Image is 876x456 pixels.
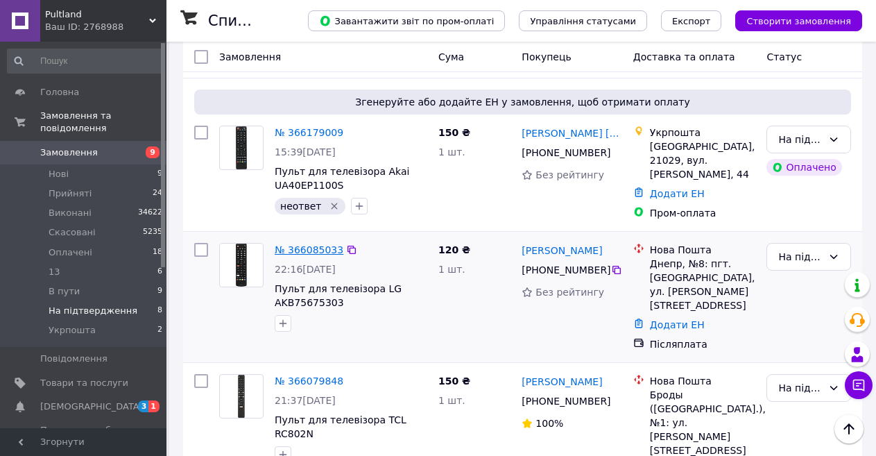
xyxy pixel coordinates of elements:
a: Додати ЕН [650,188,705,199]
div: Ваш ID: 2768988 [45,21,166,33]
span: Нові [49,168,69,180]
div: Оплачено [766,159,841,176]
span: Статус [766,51,802,62]
span: 24 [153,187,162,200]
a: Додати ЕН [650,319,705,330]
span: Замовлення та повідомлення [40,110,166,135]
span: На підтвердження [49,305,137,317]
span: Прийняті [49,187,92,200]
div: На підтвердження [778,249,823,264]
div: Нова Пошта [650,243,756,257]
span: 6 [157,266,162,278]
span: 18 [153,246,162,259]
span: [DEMOGRAPHIC_DATA] [40,400,143,413]
button: Завантажити звіт по пром-оплаті [308,10,505,31]
span: 8 [157,305,162,317]
a: Пульт для телевізора LG AKB75675303 [275,283,402,308]
span: 1 шт. [438,395,465,406]
a: № 366179009 [275,127,343,138]
span: Укрпошта [49,324,96,337]
span: Замовлення [219,51,281,62]
div: [PHONE_NUMBER] [519,391,611,411]
a: [PERSON_NAME] [PERSON_NAME] [522,126,621,140]
span: 2 [157,324,162,337]
a: Створити замовлення [721,15,862,26]
a: № 366079848 [275,375,343,387]
span: Згенеруйте або додайте ЕН у замовлення, щоб отримати оплату [200,95,845,109]
span: 21:37[DATE] [275,395,336,406]
img: Фото товару [236,126,246,169]
span: 3 [138,400,149,412]
h1: Список замовлень [208,12,349,29]
a: № 366085033 [275,244,343,255]
div: На підтвердження [778,380,823,396]
span: Повідомлення [40,353,108,365]
a: [PERSON_NAME] [522,375,602,389]
span: Доставка та оплата [633,51,735,62]
span: Pultland [45,8,149,21]
div: Пром-оплата [650,206,756,220]
div: [GEOGRAPHIC_DATA], 21029, вул. [PERSON_NAME], 44 [650,140,756,181]
span: 100% [535,418,563,429]
span: Створити замовлення [746,16,851,26]
span: 150 ₴ [438,127,470,138]
span: 9 [157,285,162,298]
span: Товари та послуги [40,377,128,389]
div: Днепр, №8: пгт. [GEOGRAPHIC_DATA], ул. [PERSON_NAME][STREET_ADDRESS] [650,257,756,312]
span: 9 [146,146,160,158]
button: Наверх [834,414,864,444]
button: Управління статусами [519,10,647,31]
span: 150 ₴ [438,375,470,387]
img: Фото товару [238,375,246,418]
a: Пульт для телевізора Akai UA40EP1100S [275,166,409,191]
span: Управління статусами [530,16,636,26]
span: Скасовані [49,226,96,239]
span: 5235 [143,226,162,239]
span: неответ [280,201,322,212]
input: Пошук [7,49,164,74]
a: [PERSON_NAME] [522,244,602,257]
span: 9 [157,168,162,180]
span: В пути [49,285,80,298]
span: 15:39[DATE] [275,146,336,158]
span: 13 [49,266,60,278]
span: Покупець [522,51,571,62]
span: 34622 [138,207,162,219]
span: Оплачені [49,246,92,259]
div: Післяплата [650,337,756,351]
span: 120 ₴ [438,244,470,255]
img: Фото товару [236,244,248,287]
span: Експорт [672,16,711,26]
span: 1 [148,400,160,412]
span: Показники роботи компанії [40,424,128,449]
span: 1 шт. [438,146,465,158]
button: Експорт [661,10,722,31]
div: [PHONE_NUMBER] [519,143,611,162]
span: Завантажити звіт по пром-оплаті [319,15,494,27]
button: Створити замовлення [735,10,862,31]
button: Чат з покупцем [845,371,873,399]
a: Пульт для телевізора TCL RC802N [275,414,406,439]
span: 1 шт. [438,264,465,275]
span: Виконані [49,207,92,219]
svg: Видалити мітку [329,201,340,212]
span: Без рейтингу [535,287,604,298]
a: Фото товару [219,126,264,170]
div: Укрпошта [650,126,756,140]
a: Фото товару [219,243,264,287]
span: Cума [438,51,464,62]
span: 22:16[DATE] [275,264,336,275]
div: На підтвердження [778,132,823,147]
div: Нова Пошта [650,374,756,388]
span: Замовлення [40,146,98,159]
span: Головна [40,86,79,99]
div: [PHONE_NUMBER] [519,260,611,280]
a: Фото товару [219,374,264,419]
span: Без рейтингу [535,169,604,180]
